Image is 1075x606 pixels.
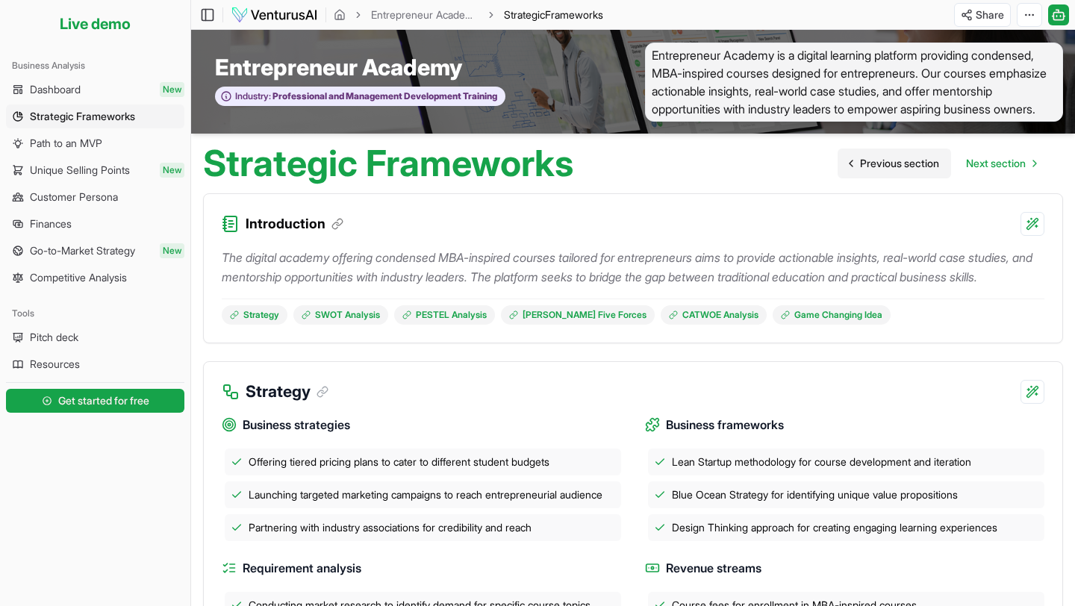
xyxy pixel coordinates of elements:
[58,393,149,408] span: Get started for free
[6,78,184,101] a: DashboardNew
[6,389,184,413] button: Get started for free
[954,149,1048,178] a: Go to next page
[293,305,388,325] a: SWOT Analysis
[215,87,505,107] button: Industry:Professional and Management Development Training
[773,305,891,325] a: Game Changing Idea
[966,156,1026,171] span: Next section
[645,43,1063,122] span: Entrepreneur Academy is a digital learning platform providing condensed, MBA-inspired courses des...
[6,239,184,263] a: Go-to-Market StrategyNew
[30,216,72,231] span: Finances
[6,212,184,236] a: Finances
[246,213,343,234] h3: Introduction
[271,90,497,102] span: Professional and Management Development Training
[235,90,271,102] span: Industry:
[6,158,184,182] a: Unique Selling PointsNew
[666,416,784,434] span: Business frameworks
[954,3,1011,27] button: Share
[672,454,971,469] span: Lean Startup methodology for course development and iteration
[30,163,130,178] span: Unique Selling Points
[6,302,184,325] div: Tools
[6,54,184,78] div: Business Analysis
[394,305,495,325] a: PESTEL Analysis
[231,6,318,24] img: logo
[6,185,184,209] a: Customer Persona
[504,7,603,22] span: StrategicFrameworks
[160,82,184,97] span: New
[6,104,184,128] a: Strategic Frameworks
[860,156,939,171] span: Previous section
[222,248,1044,287] p: The digital academy offering condensed MBA-inspired courses tailored for entrepreneurs aims to pr...
[976,7,1004,22] span: Share
[30,330,78,345] span: Pitch deck
[838,149,951,178] a: Go to previous page
[30,357,80,372] span: Resources
[160,243,184,258] span: New
[545,8,603,21] span: Frameworks
[334,7,603,22] nav: breadcrumb
[666,559,761,578] span: Revenue streams
[30,136,102,151] span: Path to an MVP
[246,380,328,404] h3: Strategy
[6,131,184,155] a: Path to an MVP
[203,146,573,181] h1: Strategic Frameworks
[6,325,184,349] a: Pitch deck
[6,352,184,376] a: Resources
[215,54,462,81] span: Entrepreneur Academy
[501,305,655,325] a: [PERSON_NAME] Five Forces
[30,243,135,258] span: Go-to-Market Strategy
[222,305,287,325] a: Strategy
[6,266,184,290] a: Competitive Analysis
[160,163,184,178] span: New
[672,487,958,502] span: Blue Ocean Strategy for identifying unique value propositions
[6,386,184,416] a: Get started for free
[672,520,997,535] span: Design Thinking approach for creating engaging learning experiences
[243,416,350,434] span: Business strategies
[30,270,127,285] span: Competitive Analysis
[661,305,767,325] a: CATWOE Analysis
[243,559,361,578] span: Requirement analysis
[30,190,118,204] span: Customer Persona
[30,82,81,97] span: Dashboard
[249,454,549,469] span: Offering tiered pricing plans to cater to different student budgets
[838,149,1048,178] nav: pagination
[371,7,479,22] a: Entrepreneur Academy
[249,520,532,535] span: Partnering with industry associations for credibility and reach
[30,109,135,124] span: Strategic Frameworks
[249,487,602,502] span: Launching targeted marketing campaigns to reach entrepreneurial audience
